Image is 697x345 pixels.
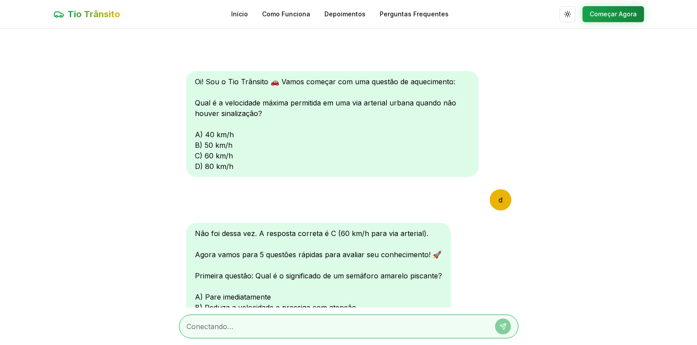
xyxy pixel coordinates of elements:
[186,71,479,177] div: Oi! Sou o Tio Trânsito 🚗 Vamos começar com uma questão de aquecimento: Qual é a velocidade máxima...
[324,10,366,19] a: Depoimentos
[490,189,511,210] div: d
[583,6,644,22] button: Começar Agora
[53,8,120,20] a: Tio Trânsito
[68,8,120,20] span: Tio Trânsito
[262,10,310,19] a: Como Funciona
[380,10,449,19] a: Perguntas Frequentes
[231,10,248,19] a: Início
[186,223,451,339] div: Não foi dessa vez. A resposta correta é C (60 km/h para via arterial). Agora vamos para 5 questõe...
